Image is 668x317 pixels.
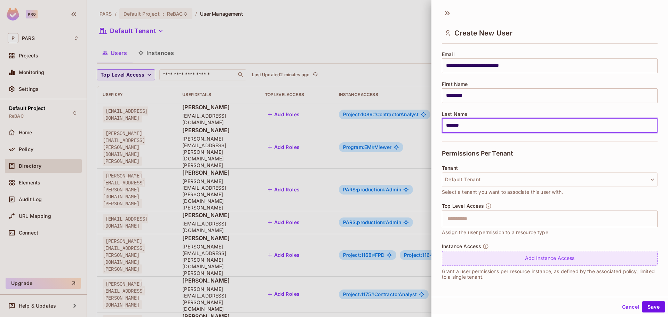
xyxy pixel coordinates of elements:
[442,229,548,236] span: Assign the user permission to a resource type
[442,150,513,157] span: Permissions Per Tenant
[442,111,467,117] span: Last Name
[642,301,665,312] button: Save
[654,218,655,219] button: Open
[442,244,481,249] span: Instance Access
[442,51,455,57] span: Email
[442,269,658,280] p: Grant a user permissions per resource instance, as defined by the associated policy, limited to a...
[442,203,484,209] span: Top Level Access
[442,81,468,87] span: First Name
[442,188,563,196] span: Select a tenant you want to associate this user with.
[442,172,658,187] button: Default Tenant
[442,165,458,171] span: Tenant
[454,29,512,37] span: Create New User
[442,251,658,266] div: Add Instance Access
[619,301,642,312] button: Cancel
